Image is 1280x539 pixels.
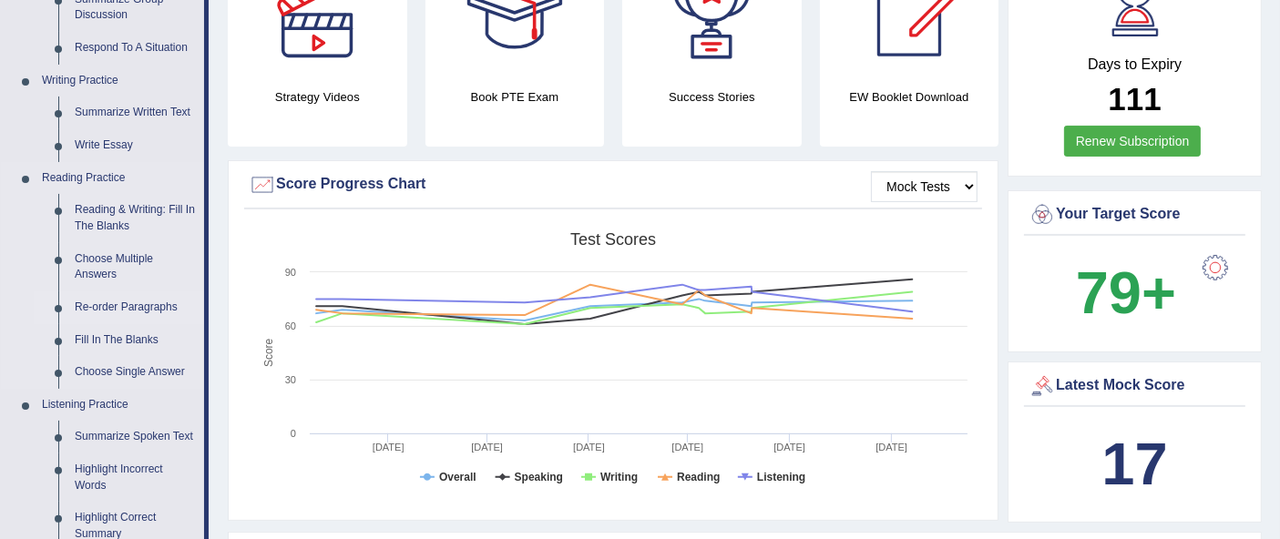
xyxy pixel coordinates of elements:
[67,324,204,357] a: Fill In The Blanks
[1101,431,1167,497] b: 17
[67,421,204,453] a: Summarize Spoken Text
[249,171,978,198] div: Score Progress Chart
[425,87,605,107] h4: Book PTE Exam
[285,374,296,385] text: 30
[677,471,720,483] tspan: Reading
[67,356,204,389] a: Choose Single Answer
[1029,201,1241,229] div: Your Target Score
[67,243,204,291] a: Choose Multiple Answers
[34,389,204,422] a: Listening Practice
[573,442,605,453] tspan: [DATE]
[67,453,204,502] a: Highlight Incorrect Words
[820,87,999,107] h4: EW Booklet Download
[773,442,805,453] tspan: [DATE]
[34,65,204,97] a: Writing Practice
[1076,259,1176,326] b: 79+
[67,129,204,162] a: Write Essay
[471,442,503,453] tspan: [DATE]
[262,339,275,368] tspan: Score
[600,471,638,483] tspan: Writing
[439,471,476,483] tspan: Overall
[285,267,296,278] text: 90
[285,320,296,331] text: 60
[67,97,204,129] a: Summarize Written Text
[515,471,563,483] tspan: Speaking
[622,87,802,107] h4: Success Stories
[570,230,656,249] tspan: Test scores
[1029,372,1241,400] div: Latest Mock Score
[373,442,404,453] tspan: [DATE]
[34,162,204,195] a: Reading Practice
[757,471,805,483] tspan: Listening
[671,442,703,453] tspan: [DATE]
[291,428,296,439] text: 0
[67,32,204,65] a: Respond To A Situation
[67,291,204,324] a: Re-order Paragraphs
[876,442,907,453] tspan: [DATE]
[228,87,407,107] h4: Strategy Videos
[1029,56,1241,73] h4: Days to Expiry
[1108,81,1161,117] b: 111
[1064,126,1202,157] a: Renew Subscription
[67,194,204,242] a: Reading & Writing: Fill In The Blanks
